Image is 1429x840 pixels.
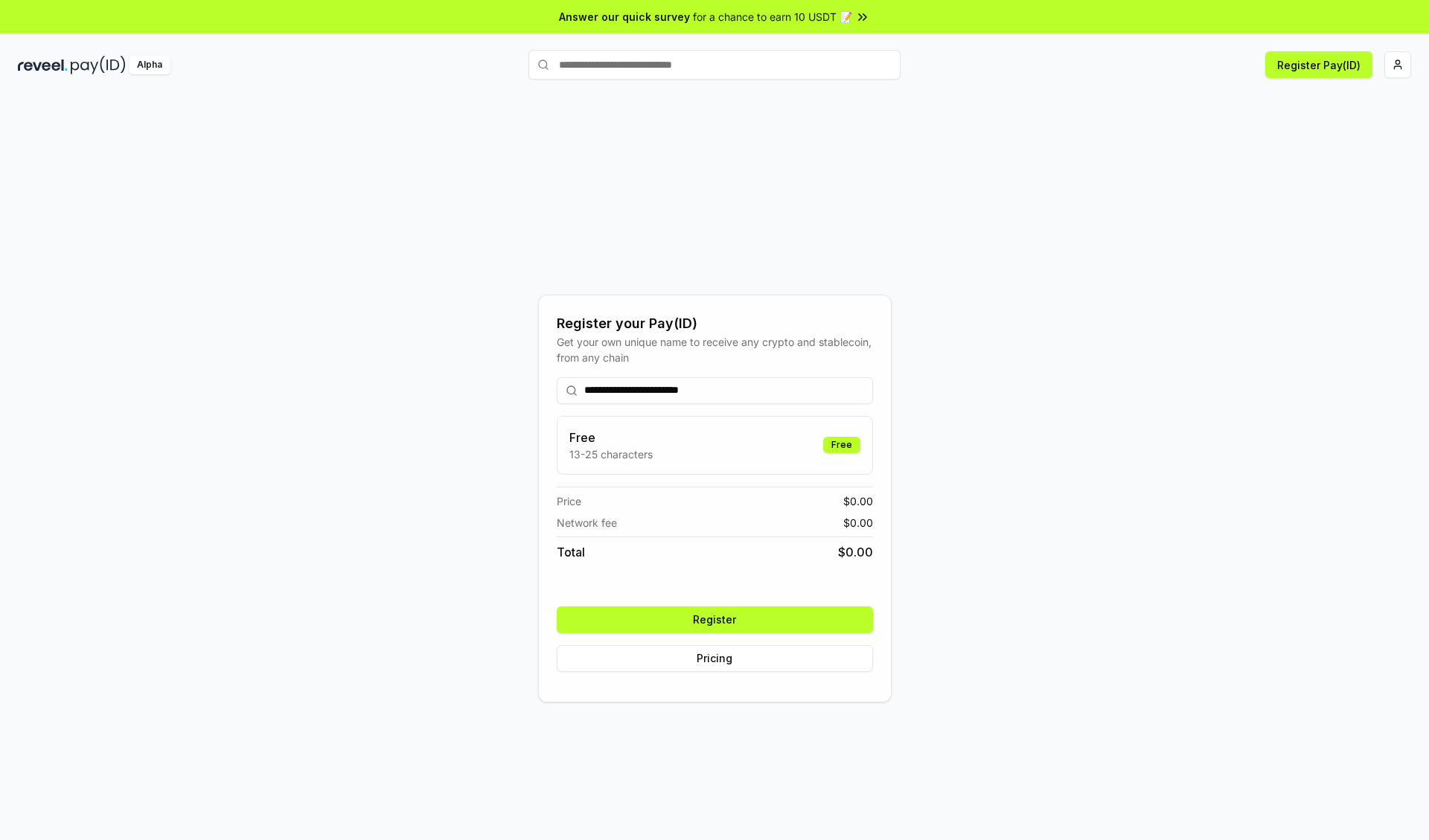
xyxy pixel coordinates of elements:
[823,437,860,453] div: Free
[557,543,585,561] span: Total
[129,56,170,74] div: Alpha
[569,429,653,446] h3: Free
[569,446,653,462] p: 13-25 characters
[557,334,873,365] div: Get your own unique name to receive any crypto and stablecoin, from any chain
[1265,51,1372,78] button: Register Pay(ID)
[71,56,126,74] img: pay_id
[18,56,68,74] img: reveel_dark
[843,515,873,530] span: $ 0.00
[843,493,873,509] span: $ 0.00
[557,606,873,633] button: Register
[557,313,873,334] div: Register your Pay(ID)
[557,493,581,509] span: Price
[557,645,873,672] button: Pricing
[693,9,852,25] span: for a chance to earn 10 USDT 📝
[838,543,873,561] span: $ 0.00
[559,9,690,25] span: Answer our quick survey
[557,515,617,530] span: Network fee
